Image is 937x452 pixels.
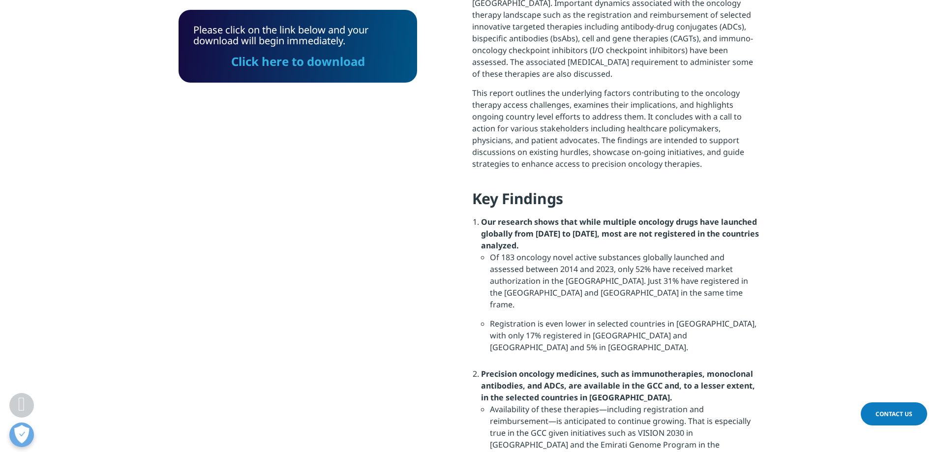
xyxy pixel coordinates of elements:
[876,410,912,418] span: Contact Us
[231,53,365,69] a: Click here to download
[472,189,759,216] h4: Key Findings
[472,87,759,177] p: This report outlines the underlying factors contributing to the oncology therapy access challenge...
[481,368,755,403] strong: Precision oncology medicines, such as immunotherapies, monoclonal antibodies, and ADCs, are avail...
[9,422,34,447] button: Open Preferences
[481,216,759,251] strong: Our research shows that while multiple oncology drugs have launched globally from [DATE] to [DATE...
[490,318,759,361] li: Registration is even lower in selected countries in [GEOGRAPHIC_DATA], with only 17% registered i...
[193,25,402,68] div: Please click on the link below and your download will begin immediately.
[861,402,927,425] a: Contact Us
[490,251,759,318] li: Of 183 oncology novel active substances globally launched and assessed between 2014 and 2023, onl...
